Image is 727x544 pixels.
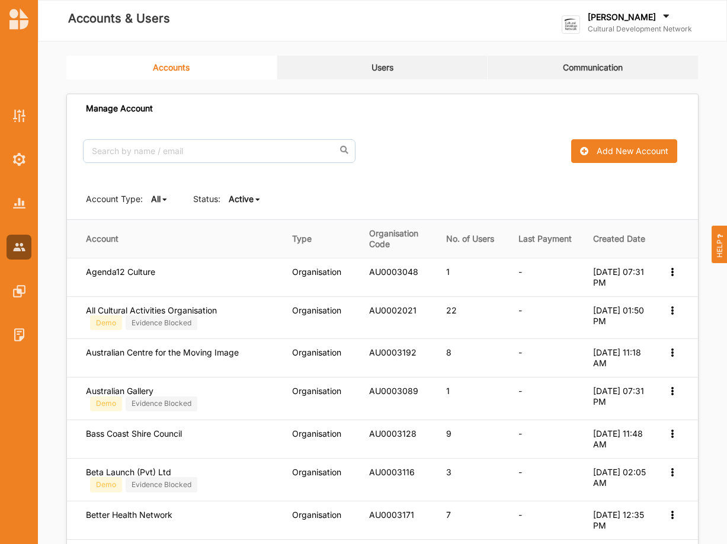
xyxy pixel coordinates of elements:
[593,467,651,488] div: [DATE] 02:05 AM
[571,139,677,163] button: Add New Account
[83,139,356,163] input: Search by name / email
[86,428,276,439] div: Bass Coast Shire Council
[7,103,31,128] a: Activity Settings
[229,194,254,204] b: Active
[66,56,277,79] a: Accounts
[593,428,651,450] div: [DATE] 11:48 AM
[7,191,31,216] a: System Reports
[90,396,122,412] div: Demo
[488,56,699,79] a: Communication
[446,510,502,520] div: 7
[518,233,577,244] strong: Last Payment
[86,233,119,244] strong: Account
[7,147,31,172] a: System Settings
[518,347,577,358] div: -
[126,315,197,331] div: Evidence Blocked
[446,347,502,358] div: 8
[292,305,353,316] div: Organisation
[593,347,651,369] div: [DATE] 11:18 AM
[369,228,430,249] strong: Organisation Code
[446,267,502,277] div: 1
[90,477,122,492] div: Demo
[7,279,31,303] a: Features
[126,477,197,492] div: Evidence Blocked
[7,235,31,260] a: Accounts & Users
[292,510,353,520] div: Organisation
[292,267,353,277] div: Organisation
[369,510,430,520] div: AU0003171
[518,428,577,439] div: -
[593,267,651,288] div: [DATE] 07:31 PM
[369,386,430,396] div: AU0003089
[369,347,430,358] div: AU0003192
[593,305,651,327] div: [DATE] 01:50 PM
[193,193,220,205] div: Status:
[562,15,580,34] img: logo
[86,267,276,277] div: Agenda12 Culture
[588,12,656,23] label: [PERSON_NAME]
[518,305,577,316] div: -
[86,103,153,114] div: Manage Account
[292,347,353,358] div: Organisation
[292,428,353,439] div: Organisation
[446,233,502,244] strong: No. of Users
[86,510,276,520] div: Better Health Network
[369,428,430,439] div: AU0003128
[86,467,276,478] div: Beta Launch (Pvt) Ltd
[446,467,502,478] div: 3
[518,510,577,520] div: -
[86,386,276,396] div: Australian Gallery
[13,243,25,251] img: Accounts & Users
[86,193,143,205] div: Account Type:
[446,428,502,439] div: 9
[13,285,25,297] img: Features
[13,328,25,341] img: System Logs
[369,467,430,478] div: AU0003116
[518,267,577,277] div: -
[68,9,170,28] label: Accounts & Users
[369,267,430,277] div: AU0003048
[518,386,577,396] div: -
[593,386,651,407] div: [DATE] 07:31 PM
[292,386,353,396] div: Organisation
[588,24,692,34] label: Cultural Development Network
[446,386,502,396] div: 1
[369,305,430,316] div: AU0002021
[593,510,651,531] div: [DATE] 12:35 PM
[151,194,161,204] b: All
[86,305,276,316] div: All Cultural Activities Organisation
[518,467,577,478] div: -
[597,146,668,156] div: Add New Account
[593,233,651,244] strong: Created Date
[86,347,276,358] div: Australian Centre for the Moving Image
[13,110,25,122] img: Activity Settings
[292,467,353,478] div: Organisation
[13,198,25,208] img: System Reports
[90,315,122,331] div: Demo
[277,56,488,79] a: Users
[13,153,25,166] img: System Settings
[7,322,31,347] a: System Logs
[446,305,502,316] div: 22
[292,233,353,244] strong: Type
[126,396,197,412] div: Evidence Blocked
[9,8,28,30] img: logo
